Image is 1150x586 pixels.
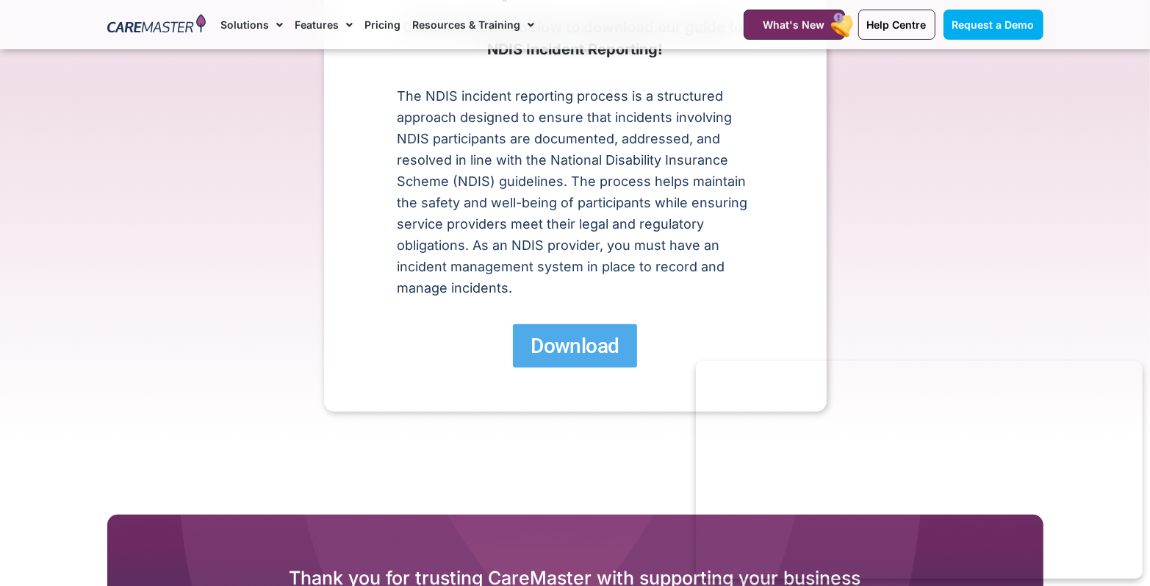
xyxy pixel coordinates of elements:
span: Download [531,333,619,359]
a: Request a Demo [944,10,1043,40]
a: What's New [744,10,845,40]
span: Request a Demo [952,18,1035,31]
span: What's New [763,18,825,31]
p: The NDIS incident reporting process is a structured approach designed to ensure that incidents in... [398,85,753,299]
img: CareMaster Logo [107,14,206,36]
iframe: Popup CTA [696,361,1143,579]
span: Help Centre [867,18,927,31]
a: Download [513,324,636,368]
a: Help Centre [858,10,935,40]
